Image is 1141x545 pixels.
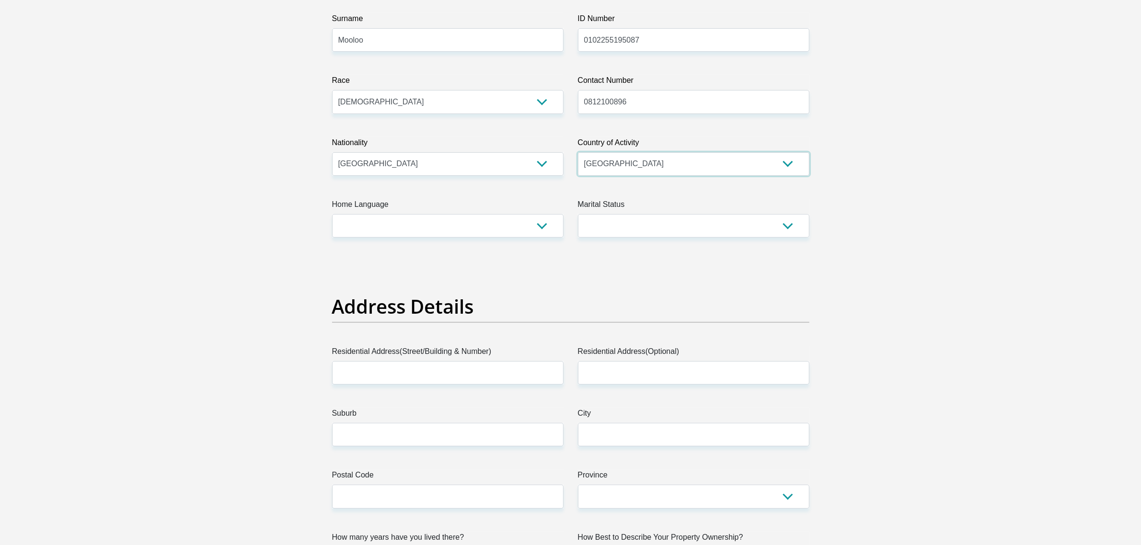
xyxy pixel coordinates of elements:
[332,485,564,508] input: Postal Code
[578,75,809,90] label: Contact Number
[578,28,809,52] input: ID Number
[332,28,564,52] input: Surname
[578,346,809,361] label: Residential Address(Optional)
[578,90,809,114] input: Contact Number
[332,408,564,423] label: Suburb
[332,137,564,152] label: Nationality
[332,199,564,214] label: Home Language
[578,13,809,28] label: ID Number
[332,295,809,318] h2: Address Details
[332,423,564,446] input: Suburb
[578,469,809,485] label: Province
[332,469,564,485] label: Postal Code
[578,408,809,423] label: City
[578,361,809,385] input: Address line 2 (Optional)
[332,75,564,90] label: Race
[578,137,809,152] label: Country of Activity
[332,361,564,385] input: Valid residential address
[578,199,809,214] label: Marital Status
[578,423,809,446] input: City
[578,485,809,508] select: Please Select a Province
[332,346,564,361] label: Residential Address(Street/Building & Number)
[332,13,564,28] label: Surname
